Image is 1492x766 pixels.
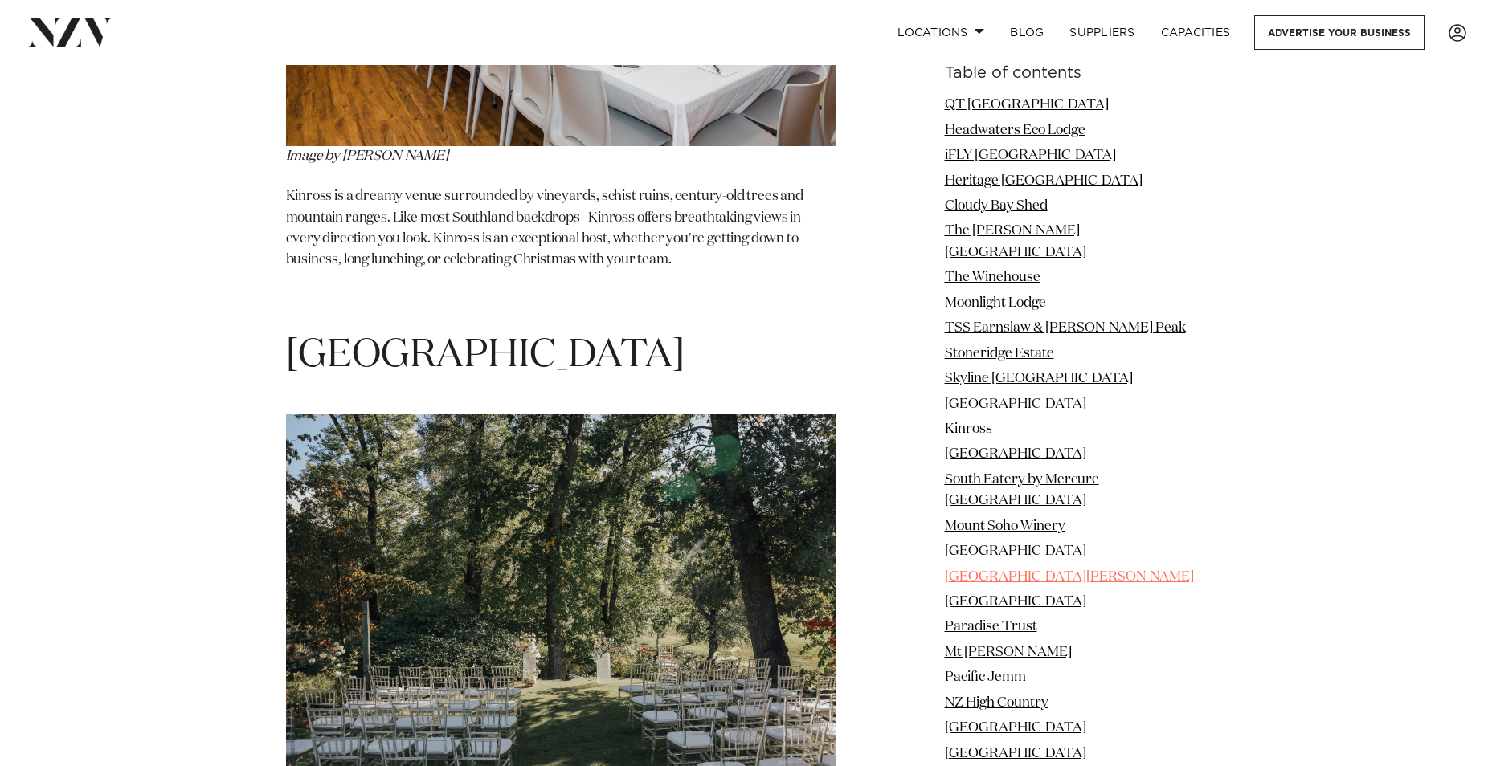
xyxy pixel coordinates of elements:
[945,199,1048,213] a: Cloudy Bay Shed
[945,646,1072,659] a: Mt [PERSON_NAME]
[286,336,685,375] span: [GEOGRAPHIC_DATA]
[945,422,992,436] a: Kinross
[945,149,1116,162] a: iFLY [GEOGRAPHIC_DATA]
[1254,15,1425,50] a: Advertise your business
[945,346,1054,360] a: Stoneridge Estate
[945,224,1086,259] a: The [PERSON_NAME][GEOGRAPHIC_DATA]
[885,15,997,50] a: Locations
[945,372,1133,385] a: Skyline [GEOGRAPHIC_DATA]
[1148,15,1244,50] a: Capacities
[945,670,1026,684] a: Pacific Jemm
[945,519,1065,532] a: Mount Soho Winery
[945,65,1207,82] h6: Table of contents
[997,15,1057,50] a: BLOG
[945,296,1046,310] a: Moonlight Lodge
[945,696,1048,710] a: NZ High Country
[945,173,1143,187] a: Heritage [GEOGRAPHIC_DATA]
[945,447,1086,461] a: [GEOGRAPHIC_DATA]
[945,123,1085,136] a: Headwaters Eco Lodge
[945,569,1194,583] a: [GEOGRAPHIC_DATA][PERSON_NAME]
[945,473,1099,507] a: South Eatery by Mercure [GEOGRAPHIC_DATA]
[945,595,1086,609] a: [GEOGRAPHIC_DATA]
[945,746,1086,760] a: [GEOGRAPHIC_DATA]
[945,620,1037,634] a: Paradise Trust
[1057,15,1147,50] a: SUPPLIERS
[26,18,113,47] img: nzv-logo.png
[945,271,1040,284] a: The Winehouse
[945,397,1086,410] a: [GEOGRAPHIC_DATA]
[945,321,1186,335] a: TSS Earnslaw & [PERSON_NAME] Peak
[945,98,1109,112] a: QT [GEOGRAPHIC_DATA]
[945,721,1086,735] a: [GEOGRAPHIC_DATA]
[286,186,836,271] p: Kinross is a dreamy venue surrounded by vineyards, schist ruins, century-old trees and mountain r...
[945,544,1086,558] a: [GEOGRAPHIC_DATA]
